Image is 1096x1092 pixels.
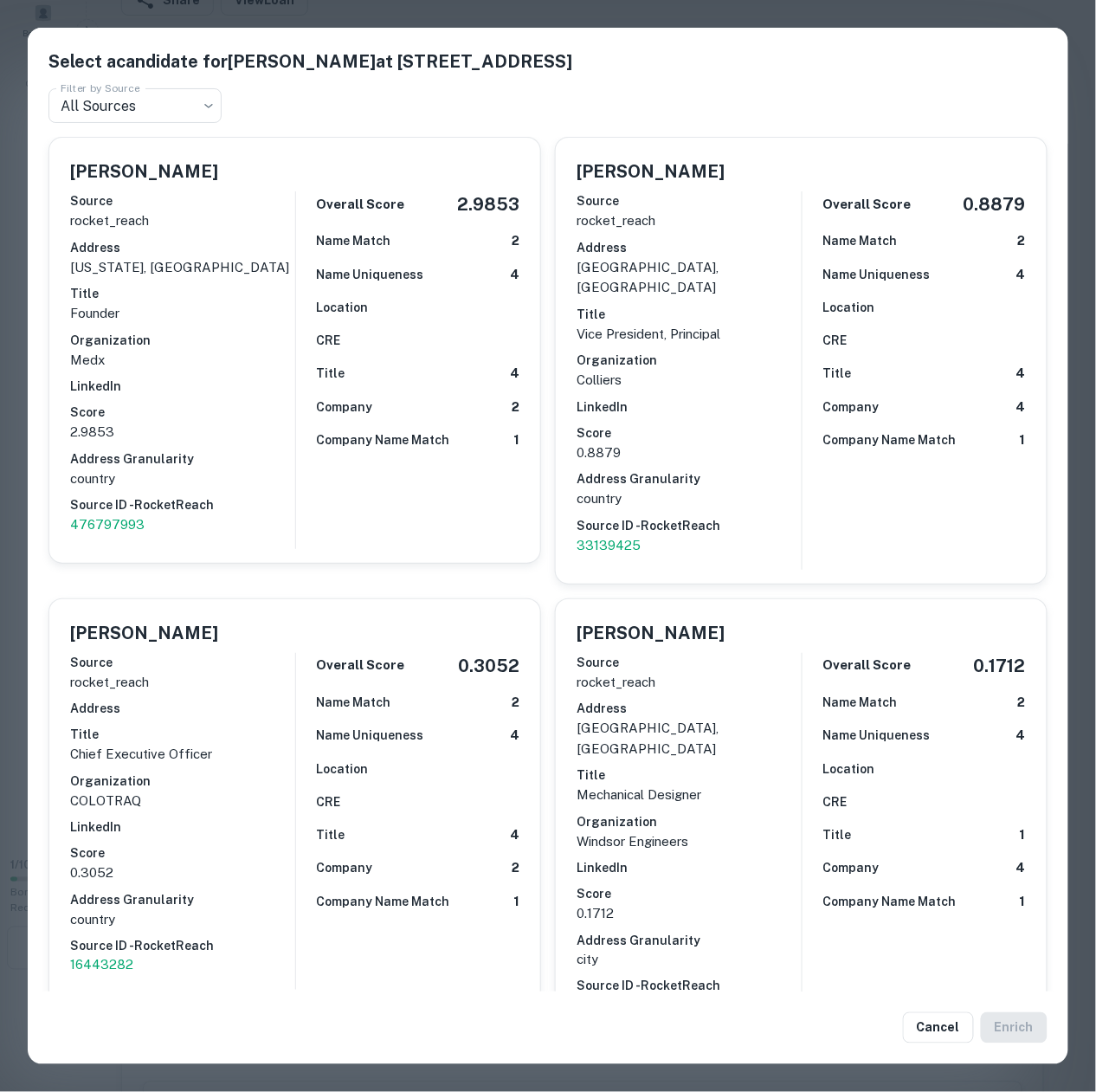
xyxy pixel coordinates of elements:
[70,725,295,744] h6: Title
[70,817,295,837] h6: LinkedIn
[70,191,295,210] h6: Source
[577,516,802,535] h6: Source ID - RocketReach
[317,792,341,811] h6: CRE
[70,955,295,976] a: 16443282
[70,672,295,693] p: rocket_reach
[823,364,852,383] h6: Title
[70,303,295,324] p: Founder
[577,488,802,509] p: country
[48,88,222,123] div: All Sources
[577,653,802,672] h6: Source
[70,699,295,718] h6: Address
[823,792,848,811] h6: CRE
[823,231,898,250] h6: Name Match
[823,331,848,350] h6: CRE
[577,858,802,877] h6: LinkedIn
[317,726,424,745] h6: Name Uniqueness
[317,759,369,779] h6: Location
[317,825,345,844] h6: Title
[70,238,295,257] h6: Address
[823,858,880,877] h6: Company
[577,351,802,370] h6: Organization
[317,656,405,675] h6: Overall Score
[1016,364,1026,384] h6: 4
[1016,726,1026,746] h6: 4
[317,693,391,712] h6: Name Match
[577,535,802,556] a: 33139425
[823,195,912,215] h6: Overall Score
[577,884,802,903] h6: Score
[70,331,295,350] h6: Organization
[1020,892,1026,912] h6: 1
[70,158,218,184] h5: [PERSON_NAME]
[1016,265,1026,285] h6: 4
[317,858,373,877] h6: Company
[823,892,957,911] h6: Company Name Match
[70,744,295,765] p: Chief Executive Officer
[70,514,295,535] p: 476797993
[510,265,519,285] h6: 4
[510,364,519,384] h6: 4
[823,825,852,844] h6: Title
[974,653,1026,679] h5: 0.1712
[512,231,519,251] h6: 2
[317,430,450,449] h6: Company Name Match
[903,1012,974,1044] button: Cancel
[70,843,295,863] h6: Score
[510,825,519,845] h6: 4
[577,191,802,210] h6: Source
[317,265,424,284] h6: Name Uniqueness
[577,903,802,924] p: 0.1712
[577,931,802,950] h6: Address Granularity
[577,977,802,996] h6: Source ID - RocketReach
[577,443,802,463] p: 0.8879
[512,693,519,713] h6: 2
[61,81,140,95] label: Filter by Source
[317,364,345,383] h6: Title
[577,766,802,785] h6: Title
[317,397,373,417] h6: Company
[458,653,519,679] h5: 0.3052
[317,231,391,250] h6: Name Match
[317,331,341,350] h6: CRE
[70,422,295,443] p: 2.9853
[577,370,802,391] p: Colliers
[317,892,450,911] h6: Company Name Match
[70,791,295,811] p: COLOTRAQ
[70,936,295,955] h6: Source ID - RocketReach
[70,257,295,278] p: [US_STATE], [GEOGRAPHIC_DATA]
[510,726,519,746] h6: 4
[577,423,802,443] h6: Score
[70,863,295,883] p: 0.3052
[70,495,295,514] h6: Source ID - RocketReach
[70,284,295,303] h6: Title
[577,257,802,298] p: [GEOGRAPHIC_DATA], [GEOGRAPHIC_DATA]
[577,397,802,417] h6: LinkedIn
[70,653,295,672] h6: Source
[577,238,802,257] h6: Address
[317,298,369,317] h6: Location
[964,191,1026,217] h5: 0.8879
[577,699,802,718] h6: Address
[70,890,295,909] h6: Address Granularity
[457,191,519,217] h5: 2.9853
[70,620,218,646] h5: [PERSON_NAME]
[317,195,405,215] h6: Overall Score
[70,210,295,231] p: rocket_reach
[1020,825,1026,845] h6: 1
[70,468,295,489] p: country
[577,620,725,646] h5: [PERSON_NAME]
[577,324,802,345] p: Vice President, Principal
[70,909,295,930] p: country
[513,892,519,912] h6: 1
[70,377,295,396] h6: LinkedIn
[48,48,1048,74] h5: Select a candidate for [PERSON_NAME] at [STREET_ADDRESS]
[823,430,957,449] h6: Company Name Match
[70,403,295,422] h6: Score
[70,350,295,371] p: Medx
[577,672,802,693] p: rocket_reach
[823,693,898,712] h6: Name Match
[1016,858,1026,878] h6: 4
[577,210,802,231] p: rocket_reach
